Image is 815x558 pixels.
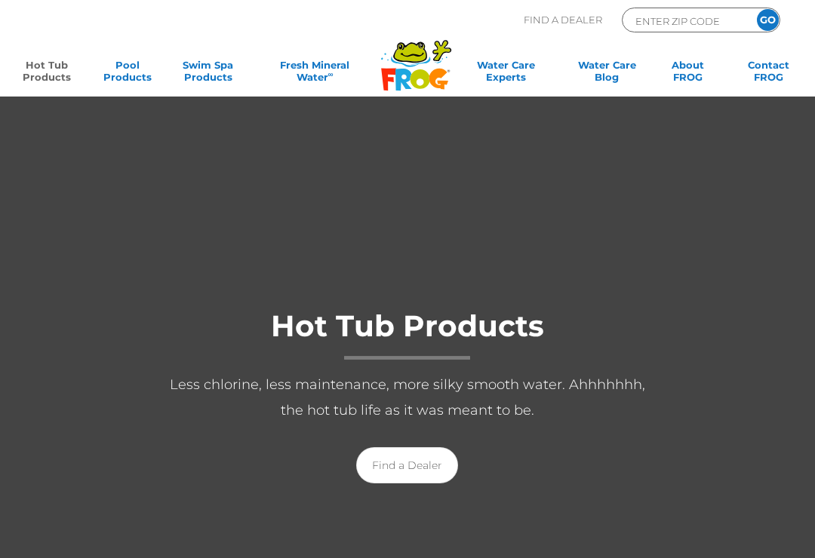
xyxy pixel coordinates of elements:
sup: ∞ [328,70,334,78]
p: Find A Dealer [524,8,602,32]
h1: Hot Tub Products [158,310,657,360]
a: Hot TubProducts [15,59,78,89]
a: Swim SpaProducts [177,59,239,89]
a: Fresh MineralWater∞ [257,59,372,89]
a: Water CareBlog [576,59,638,89]
a: Water CareExperts [454,59,558,89]
a: ContactFROG [737,59,800,89]
input: Zip Code Form [634,12,736,29]
a: AboutFROG [657,59,719,89]
a: Find a Dealer [356,447,458,483]
input: GO [757,9,779,31]
p: Less chlorine, less maintenance, more silky smooth water. Ahhhhhhh, the hot tub life as it was me... [158,372,657,423]
a: PoolProducts [96,59,158,89]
